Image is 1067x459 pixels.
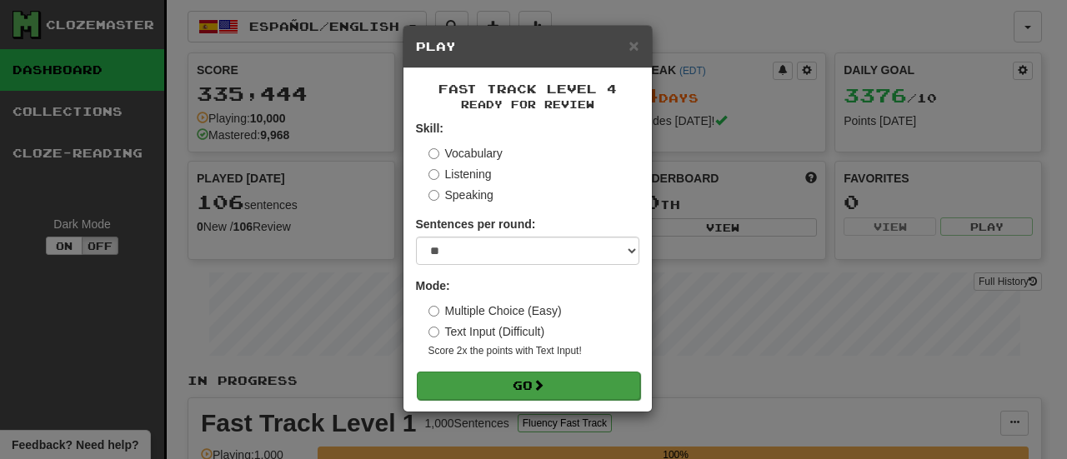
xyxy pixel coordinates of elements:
[416,122,443,135] strong: Skill:
[428,145,503,162] label: Vocabulary
[629,37,639,54] button: Close
[428,190,439,201] input: Speaking
[417,372,640,400] button: Go
[416,38,639,55] h5: Play
[428,148,439,159] input: Vocabulary
[629,36,639,55] span: ×
[438,82,617,96] span: Fast Track Level 4
[428,187,493,203] label: Speaking
[416,279,450,292] strong: Mode:
[416,97,639,112] small: Ready for Review
[428,327,439,337] input: Text Input (Difficult)
[428,302,562,319] label: Multiple Choice (Easy)
[428,166,492,182] label: Listening
[428,169,439,180] input: Listening
[428,344,639,358] small: Score 2x the points with Text Input !
[428,306,439,317] input: Multiple Choice (Easy)
[416,216,536,232] label: Sentences per round:
[428,323,545,340] label: Text Input (Difficult)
